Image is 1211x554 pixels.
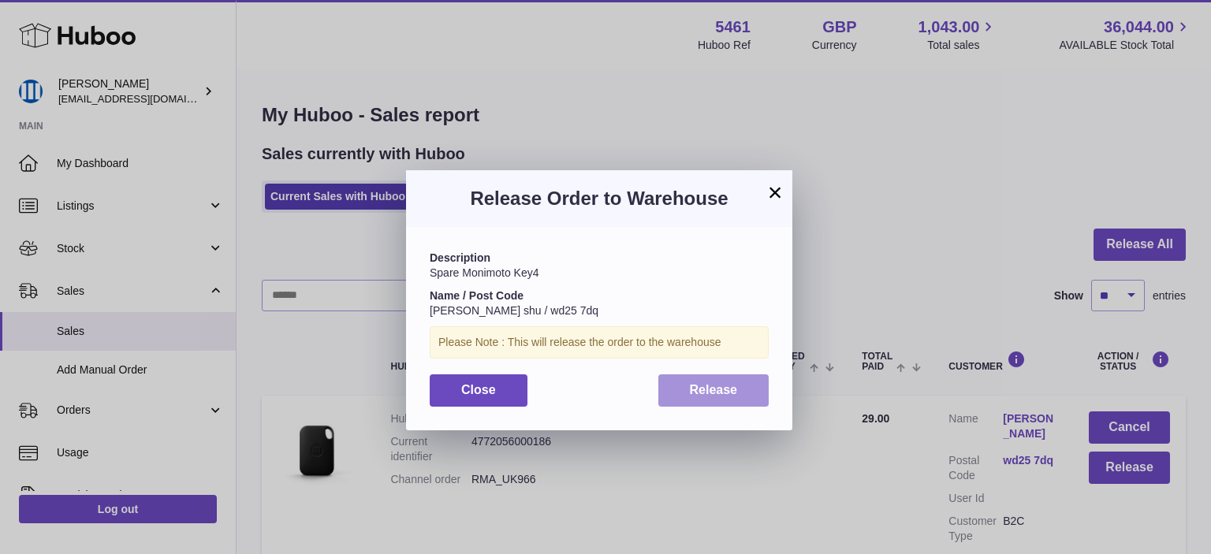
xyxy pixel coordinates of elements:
[430,251,490,264] strong: Description
[690,383,738,396] span: Release
[461,383,496,396] span: Close
[430,326,769,359] div: Please Note : This will release the order to the warehouse
[766,183,784,202] button: ×
[430,186,769,211] h3: Release Order to Warehouse
[430,374,527,407] button: Close
[430,304,598,317] span: [PERSON_NAME] shu / wd25 7dq
[430,289,524,302] strong: Name / Post Code
[430,266,539,279] span: Spare Monimoto Key4
[658,374,769,407] button: Release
